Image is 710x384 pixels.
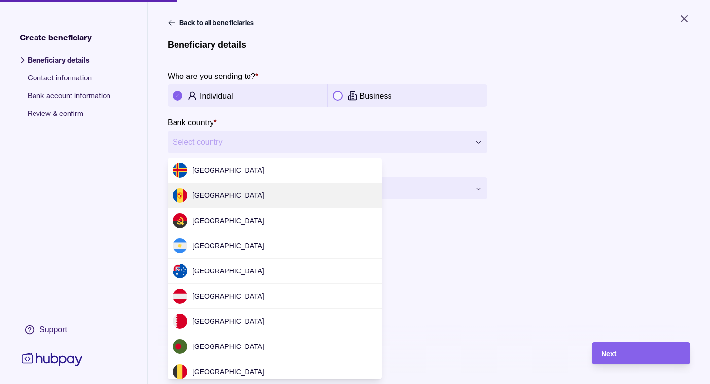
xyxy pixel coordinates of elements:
span: [GEOGRAPHIC_DATA] [192,317,264,325]
img: bh [173,314,187,329]
img: ad [173,188,187,203]
span: [GEOGRAPHIC_DATA] [192,217,264,225]
span: [GEOGRAPHIC_DATA] [192,343,264,350]
span: [GEOGRAPHIC_DATA] [192,267,264,275]
img: ax [173,163,187,178]
img: au [173,264,187,278]
span: [GEOGRAPHIC_DATA] [192,192,264,199]
img: ao [173,213,187,228]
img: be [173,364,187,379]
span: [GEOGRAPHIC_DATA] [192,292,264,300]
img: at [173,289,187,304]
img: bd [173,339,187,354]
span: [GEOGRAPHIC_DATA] [192,166,264,174]
span: [GEOGRAPHIC_DATA] [192,368,264,376]
span: [GEOGRAPHIC_DATA] [192,242,264,250]
span: Next [602,350,616,358]
img: ar [173,238,187,253]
